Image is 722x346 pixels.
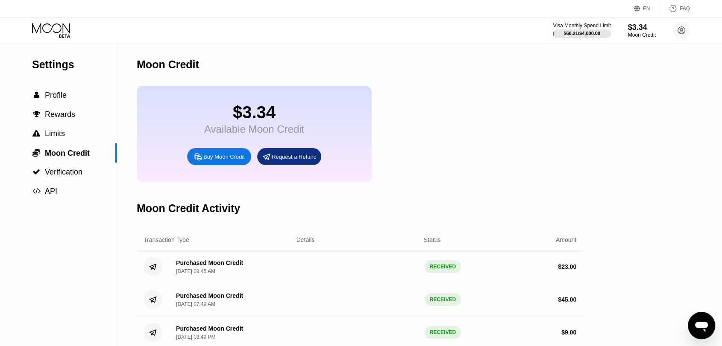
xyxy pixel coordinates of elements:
[33,110,40,118] span: 
[204,123,304,135] div: Available Moon Credit
[553,23,610,29] div: Visa Monthly Spend Limit
[628,32,656,38] div: Moon Credit
[204,103,304,122] div: $3.34
[425,293,461,306] div: RECEIVED
[176,325,243,332] div: Purchased Moon Credit
[32,110,41,118] div: 
[32,130,41,137] div: 
[203,153,245,160] div: Buy Moon Credit
[628,23,656,38] div: $3.34Moon Credit
[45,187,57,195] span: API
[45,129,65,138] span: Limits
[688,312,715,339] iframe: Button to launch messaging window
[634,4,660,13] div: EN
[45,91,67,99] span: Profile
[176,268,215,274] div: [DATE] 09:45 AM
[176,259,243,266] div: Purchased Moon Credit
[425,326,461,339] div: RECEIVED
[424,236,441,243] div: Status
[144,236,189,243] div: Transaction Type
[45,110,75,119] span: Rewards
[45,168,82,176] span: Verification
[556,236,576,243] div: Amount
[137,58,199,71] div: Moon Credit
[176,292,243,299] div: Purchased Moon Credit
[32,168,41,176] div: 
[34,91,39,99] span: 
[32,58,117,71] div: Settings
[558,296,576,303] div: $ 45.00
[137,202,240,215] div: Moon Credit Activity
[176,334,215,340] div: [DATE] 03:49 PM
[628,23,656,32] div: $3.34
[272,153,317,160] div: Request a Refund
[32,187,41,195] span: 
[32,168,40,176] span: 
[561,329,576,336] div: $ 9.00
[32,91,41,99] div: 
[643,6,650,12] div: EN
[32,130,40,137] span: 
[257,148,321,165] div: Request a Refund
[32,148,40,157] span: 
[176,301,215,307] div: [DATE] 07:49 AM
[680,6,690,12] div: FAQ
[425,260,461,273] div: RECEIVED
[296,236,315,243] div: Details
[32,148,41,157] div: 
[564,31,600,36] div: $60.21 / $4,000.00
[553,23,610,38] div: Visa Monthly Spend Limit$60.21/$4,000.00
[187,148,251,165] div: Buy Moon Credit
[660,4,690,13] div: FAQ
[45,149,90,157] span: Moon Credit
[558,263,576,270] div: $ 23.00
